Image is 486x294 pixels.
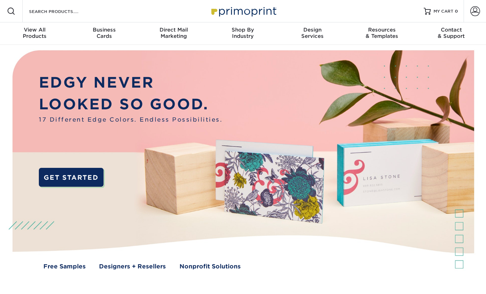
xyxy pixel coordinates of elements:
[208,27,277,33] span: Shop By
[139,27,208,33] span: Direct Mail
[208,4,278,19] img: Primoprint
[139,27,208,39] div: Marketing
[39,71,223,94] p: EDGY NEVER
[39,168,104,187] a: GET STARTED
[179,262,241,271] a: Nonprofit Solutions
[417,27,486,39] div: & Support
[139,22,208,45] a: Direct MailMarketing
[208,27,277,39] div: Industry
[39,93,223,115] p: LOOKED SO GOOD.
[278,22,347,45] a: DesignServices
[208,22,277,45] a: Shop ByIndustry
[417,27,486,33] span: Contact
[455,9,458,14] span: 0
[434,8,453,14] span: MY CART
[278,27,347,39] div: Services
[69,27,139,33] span: Business
[69,22,139,45] a: BusinessCards
[28,7,97,15] input: SEARCH PRODUCTS.....
[347,22,416,45] a: Resources& Templates
[99,262,166,271] a: Designers + Resellers
[347,27,416,33] span: Resources
[43,262,86,271] a: Free Samples
[39,115,223,124] span: 17 Different Edge Colors. Endless Possibilities.
[347,27,416,39] div: & Templates
[417,22,486,45] a: Contact& Support
[278,27,347,33] span: Design
[69,27,139,39] div: Cards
